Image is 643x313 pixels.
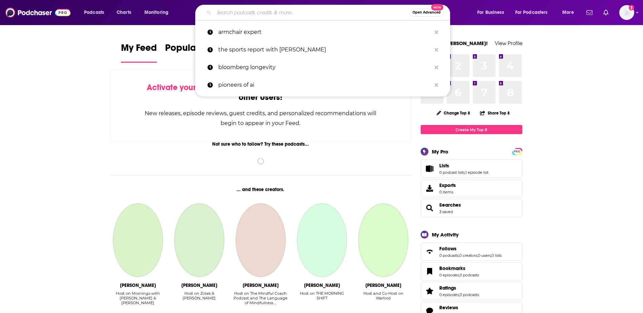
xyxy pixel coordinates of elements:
[433,109,475,117] button: Change Top 8
[144,8,168,17] span: Monitoring
[144,108,377,128] div: New releases, episode reviews, guest credits, and personalized recommendations will begin to appe...
[619,5,634,20] span: Logged in as WE_Broadcast
[439,292,459,297] a: 0 episodes
[460,292,479,297] a: 0 podcasts
[439,305,458,311] span: Reviews
[110,187,411,192] div: ... and these creators.
[195,59,450,76] a: bloomberg longevity
[459,253,459,258] span: ,
[491,253,502,258] a: 0 lists
[477,8,504,17] span: For Business
[439,265,465,271] span: Bookmarks
[601,7,611,18] a: Show notifications dropdown
[439,285,456,291] span: Ratings
[294,291,350,300] div: Host on THE MORNING SHIFT
[5,6,71,19] img: Podchaser - Follow, Share and Rate Podcasts
[439,265,479,271] a: Bookmarks
[413,11,441,14] span: Open Advanced
[421,243,522,261] span: Follows
[165,42,223,58] span: Popular Feed
[439,285,479,291] a: Ratings
[110,141,411,147] div: Not sure who to follow? Try these podcasts...
[439,246,457,252] span: Follows
[619,5,634,20] button: Show profile menu
[478,253,491,258] a: 0 users
[195,41,450,59] a: the sports report with [PERSON_NAME]
[459,253,477,258] a: 0 creators
[423,184,437,193] span: Exports
[112,7,135,18] a: Charts
[421,262,522,280] span: Bookmarks
[439,305,479,311] a: Reviews
[439,182,456,188] span: Exports
[439,190,456,194] span: 0 items
[355,291,411,300] div: Host and Co-Host on Warlord
[171,291,227,306] div: Host on Zolak & Bertrand
[439,253,459,258] a: 0 podcasts
[421,282,522,300] span: Ratings
[439,202,461,208] span: Searches
[195,23,450,41] a: armchair expert
[355,291,411,306] div: Host and Co-Host on Warlord
[439,273,459,277] a: 0 episodes
[117,8,131,17] span: Charts
[439,163,488,169] a: Lists
[432,231,459,238] div: My Activity
[511,7,558,18] button: open menu
[120,283,156,288] div: Greg Gaston
[304,283,340,288] div: Brook Ruscoe
[439,163,449,169] span: Lists
[202,5,457,20] div: Search podcasts, credits, & more...
[218,59,431,76] p: bloomberg longevity
[629,5,634,11] svg: Add a profile image
[465,170,488,175] a: 1 episode list
[365,283,401,288] div: Claire Harvey
[84,8,104,17] span: Podcasts
[358,203,408,277] a: Claire Harvey
[421,160,522,178] span: Lists
[423,203,437,213] a: Searches
[421,125,522,134] a: Create My Top 8
[294,291,350,306] div: Host on THE MORNING SHIFT
[113,203,163,277] a: Greg Gaston
[439,246,502,252] a: Follows
[233,291,288,306] div: Host on The Mindful Coach Podcast and The Language of Mindfulness …
[473,7,513,18] button: open menu
[423,164,437,173] a: Lists
[171,291,227,300] div: Host on Zolak & [PERSON_NAME]
[562,8,574,17] span: More
[423,267,437,276] a: Bookmarks
[421,199,522,217] span: Searches
[144,83,377,102] div: by following Podcasts, Creators, Lists, and other Users!
[513,149,521,154] a: PRO
[218,23,431,41] p: armchair expert
[409,8,444,17] button: Open AdvancedNew
[477,253,478,258] span: ,
[421,40,488,46] a: Welcome [PERSON_NAME]!
[515,8,548,17] span: For Podcasters
[421,179,522,197] a: Exports
[165,42,223,63] a: Popular Feed
[297,203,347,277] a: Brook Ruscoe
[147,82,216,92] span: Activate your Feed
[121,42,157,63] a: My Feed
[439,170,465,175] a: 0 podcast lists
[558,7,582,18] button: open menu
[79,7,113,18] button: open menu
[480,106,510,120] button: Share Top 8
[495,40,522,46] a: View Profile
[619,5,634,20] img: User Profile
[214,7,409,18] input: Search podcasts, credits, & more...
[174,203,224,277] a: Scott Zolak
[432,148,448,155] div: My Pro
[218,76,431,94] p: pioneers of ai
[423,247,437,256] a: Follows
[140,7,177,18] button: open menu
[431,4,443,11] span: New
[584,7,595,18] a: Show notifications dropdown
[181,283,217,288] div: Scott Zolak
